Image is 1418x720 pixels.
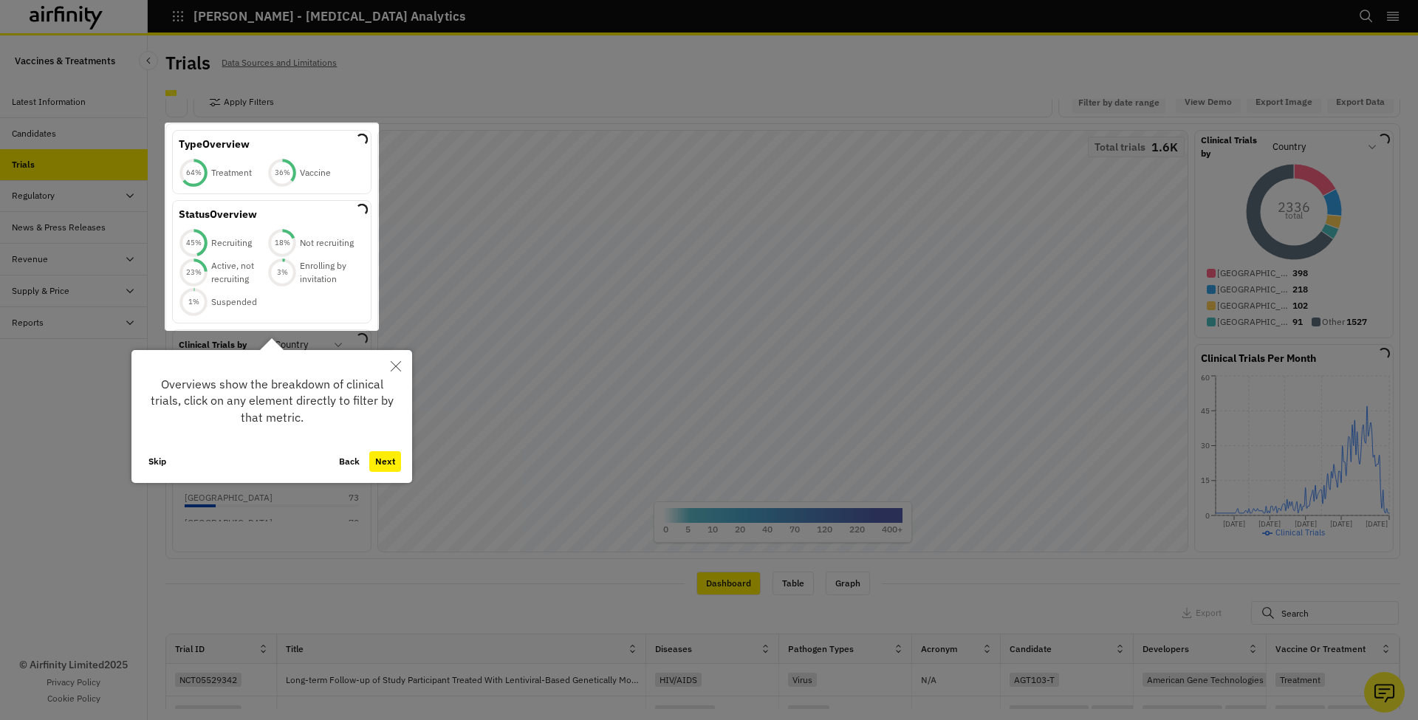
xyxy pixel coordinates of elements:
button: Skip [143,451,172,472]
div: Overviews show the breakdown of clinical trials, click on any element directly to filter by that ... [131,350,412,483]
div: Overviews show the breakdown of clinical trials, click on any element directly to filter by that ... [143,361,401,440]
button: Back [333,451,366,472]
button: Close [380,350,412,383]
button: Next [369,451,401,472]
